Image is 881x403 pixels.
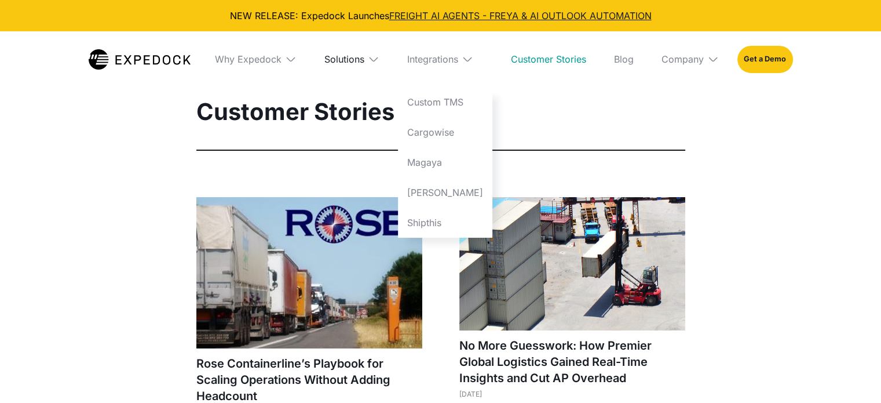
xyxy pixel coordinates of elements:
a: FREIGHT AI AGENTS - FREYA & AI OUTLOOK AUTOMATION [389,10,652,21]
div: Why Expedock [206,31,306,87]
div: Company [652,31,728,87]
div: Why Expedock [215,53,282,65]
a: Shipthis [398,208,492,238]
div: NEW RELEASE: Expedock Launches [9,9,872,22]
h1: Customer Stories [196,97,685,126]
a: Blog [605,31,643,87]
iframe: Chat Widget [823,347,881,403]
div: Company [661,53,704,65]
a: Custom TMS [398,87,492,117]
h1: No More Guesswork: How Premier Global Logistics Gained Real-Time Insights and Cut AP Overhead [459,337,685,386]
nav: Integrations [398,87,492,238]
div: Integrations [398,31,492,87]
div: Solutions [315,31,389,87]
a: Cargowise [398,117,492,147]
div: [DATE] [459,390,685,398]
div: Solutions [324,53,364,65]
a: Customer Stories [502,31,595,87]
div: Integrations [407,53,458,65]
a: Get a Demo [737,46,792,72]
a: Magaya [398,147,492,177]
a: [PERSON_NAME] [398,177,492,208]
